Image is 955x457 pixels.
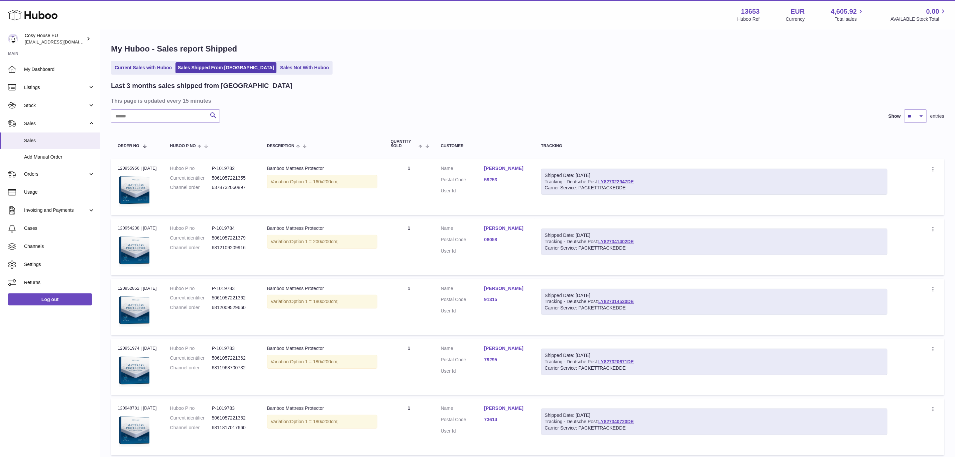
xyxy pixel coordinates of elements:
[278,62,331,73] a: Sales Not With Huboo
[118,414,151,447] img: CH-EU_MP_90x200cm_IE.jpg
[212,405,254,412] dd: P-1019783
[111,97,943,104] h3: This page is updated every 15 minutes
[212,345,254,352] dd: P-1019783
[484,345,528,352] a: [PERSON_NAME]
[598,299,634,304] a: LY827314530DE
[267,405,377,412] div: Bamboo Mattress Protector
[545,245,884,251] div: Carrier Service: PACKETTRACKEDDE
[384,279,434,335] td: 1
[267,225,377,232] div: Bamboo Mattress Protector
[545,292,884,299] div: Shipped Date: [DATE]
[791,7,805,16] strong: EUR
[118,165,157,171] div: 120955956 | [DATE]
[441,165,484,173] dt: Name
[212,184,254,191] dd: 6378732060897
[441,405,484,413] dt: Name
[441,345,484,353] dt: Name
[441,308,484,314] dt: User Id
[24,171,88,177] span: Orders
[118,345,157,351] div: 120951974 | [DATE]
[118,225,157,231] div: 120954238 | [DATE]
[24,154,95,160] span: Add Manual Order
[384,218,434,275] td: 1
[290,239,339,244] span: Option 1 = 200x200cm;
[118,144,139,148] span: Order No
[24,102,88,109] span: Stock
[24,261,95,268] span: Settings
[24,279,95,286] span: Returns
[441,296,484,304] dt: Postal Code
[484,405,528,412] a: [PERSON_NAME]
[24,189,95,195] span: Usage
[290,179,339,184] span: Option 1 = 160x200cm;
[441,285,484,293] dt: Name
[24,84,88,91] span: Listings
[267,345,377,352] div: Bamboo Mattress Protector
[484,296,528,303] a: 91315
[112,62,174,73] a: Current Sales with Huboo
[598,179,634,184] a: LY827322947DE
[267,144,294,148] span: Description
[484,165,528,172] a: [PERSON_NAME]
[545,172,884,179] div: Shipped Date: [DATE]
[484,357,528,363] a: 79295
[484,417,528,423] a: 73614
[170,295,212,301] dt: Current identifier
[541,349,888,375] div: Tracking - Deutsche Post:
[541,408,888,435] div: Tracking - Deutsche Post:
[118,405,157,411] div: 120948781 | [DATE]
[290,359,339,364] span: Option 1 = 180x200cm;
[267,165,377,172] div: Bamboo Mattress Protector
[545,412,884,419] div: Shipped Date: [DATE]
[118,293,151,327] img: CH-EU_MP_90x200cm_IE.jpg
[267,235,377,249] div: Variation:
[384,159,434,215] td: 1
[786,16,805,22] div: Currency
[737,16,760,22] div: Huboo Ref
[441,428,484,434] dt: User Id
[24,225,95,232] span: Cases
[541,144,888,148] div: Tracking
[441,357,484,365] dt: Postal Code
[212,425,254,431] dd: 6811817017660
[598,359,634,364] a: LY827320671DE
[170,405,212,412] dt: Huboo P no
[890,16,947,22] span: AVAILABLE Stock Total
[170,165,212,172] dt: Huboo P no
[212,245,254,251] dd: 6812109209916
[212,304,254,311] dd: 6812009529660
[118,285,157,291] div: 120952852 | [DATE]
[212,415,254,421] dd: 5061057221362
[545,305,884,311] div: Carrier Service: PACKETTRACKEDDE
[170,175,212,181] dt: Current identifier
[170,235,212,241] dt: Current identifier
[170,225,212,232] dt: Huboo P no
[170,304,212,311] dt: Channel order
[24,243,95,250] span: Channels
[8,34,18,44] img: supplychain@cosyhouse.de
[541,169,888,195] div: Tracking - Deutsche Post:
[441,225,484,233] dt: Name
[545,185,884,191] div: Carrier Service: PACKETTRACKEDDE
[541,229,888,255] div: Tracking - Deutsche Post:
[267,285,377,292] div: Bamboo Mattress Protector
[267,355,377,369] div: Variation:
[170,285,212,292] dt: Huboo P no
[25,32,85,45] div: Cosy House EU
[212,235,254,241] dd: 5061057221379
[170,144,196,148] span: Huboo P no
[24,66,95,73] span: My Dashboard
[384,398,434,455] td: 1
[170,365,212,371] dt: Channel order
[212,175,254,181] dd: 5061057221355
[24,207,88,213] span: Invoicing and Payments
[170,415,212,421] dt: Current identifier
[441,417,484,425] dt: Postal Code
[926,7,939,16] span: 0.00
[441,237,484,245] dt: Postal Code
[545,232,884,239] div: Shipped Date: [DATE]
[890,7,947,22] a: 0.00 AVAILABLE Stock Total
[484,237,528,243] a: 08058
[170,355,212,361] dt: Current identifier
[212,355,254,361] dd: 5061057221362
